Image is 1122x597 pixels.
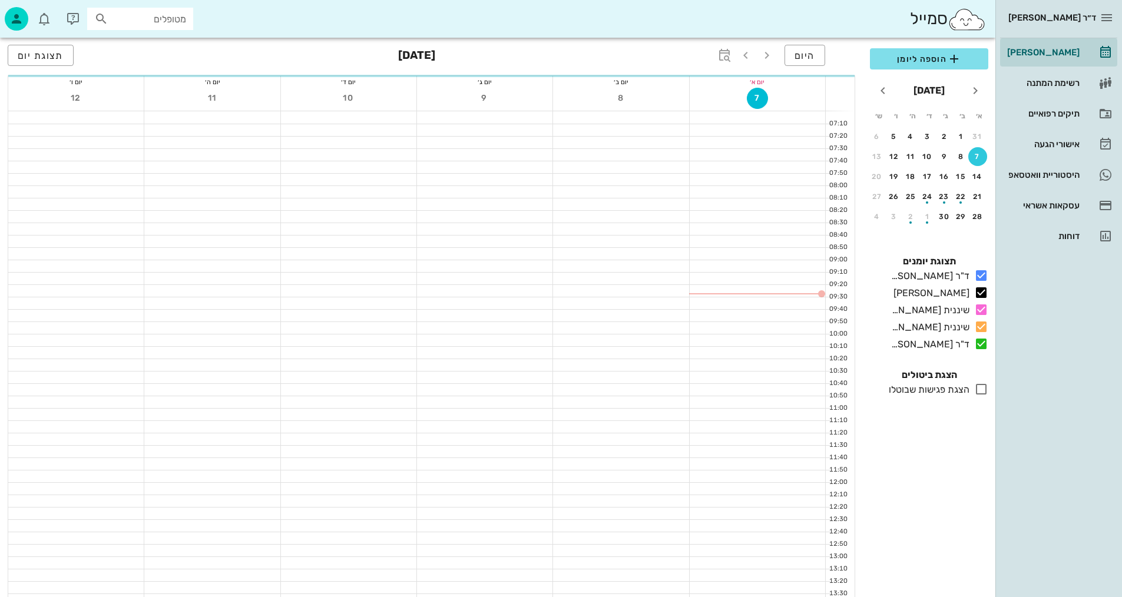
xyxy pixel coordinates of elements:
div: דוחות [1005,231,1080,241]
div: 07:10 [826,119,850,129]
a: [PERSON_NAME] [1000,38,1117,67]
div: 16 [935,173,954,181]
button: [DATE] [909,79,949,102]
button: 18 [901,167,920,186]
div: שיננית [PERSON_NAME] [886,320,969,334]
div: [PERSON_NAME] [1005,48,1080,57]
button: 19 [885,167,903,186]
button: 12 [65,88,87,109]
span: 8 [611,93,632,103]
button: 20 [868,167,886,186]
button: 24 [918,187,937,206]
div: היסטוריית וואטסאפ [1005,170,1080,180]
span: 7 [747,93,767,103]
div: 20 [868,173,886,181]
div: 11:30 [826,440,850,450]
th: ג׳ [938,106,954,126]
div: 15 [952,173,971,181]
span: הוספה ליומן [879,52,979,66]
div: 18 [901,173,920,181]
div: 11:20 [826,428,850,438]
div: 08:30 [826,218,850,228]
div: 13:20 [826,576,850,586]
button: 31 [968,127,987,146]
div: 08:50 [826,243,850,253]
div: 10:20 [826,354,850,364]
button: תצוגת יום [8,45,74,66]
span: היום [795,50,815,61]
div: אישורי הגעה [1005,140,1080,149]
button: 10 [338,88,359,109]
div: 08:10 [826,193,850,203]
button: 1 [952,127,971,146]
div: 13:10 [826,564,850,574]
div: 12:20 [826,502,850,512]
div: 09:20 [826,280,850,290]
button: 3 [918,127,937,146]
div: 12:50 [826,539,850,549]
th: א׳ [972,106,987,126]
div: 24 [918,193,937,201]
button: 15 [952,167,971,186]
div: 8 [952,152,971,161]
div: 12:40 [826,527,850,537]
div: יום א׳ [690,76,825,88]
a: דוחות [1000,222,1117,250]
div: 14 [968,173,987,181]
button: 10 [918,147,937,166]
span: תג [35,9,42,16]
button: 7 [968,147,987,166]
div: יום ב׳ [553,76,689,88]
div: 29 [952,213,971,221]
div: רשימת המתנה [1005,78,1080,88]
button: הוספה ליומן [870,48,988,69]
div: 25 [901,193,920,201]
div: 11:50 [826,465,850,475]
a: תיקים רפואיים [1000,99,1117,128]
div: 10:30 [826,366,850,376]
div: 09:00 [826,255,850,265]
button: 29 [952,207,971,226]
div: 7 [968,152,987,161]
div: 08:40 [826,230,850,240]
div: 1 [952,132,971,141]
th: ה׳ [905,106,920,126]
div: 19 [885,173,903,181]
div: 09:10 [826,267,850,277]
span: 10 [338,93,359,103]
div: 12 [885,152,903,161]
button: 8 [611,88,632,109]
button: 9 [474,88,495,109]
div: 07:30 [826,144,850,154]
a: היסטוריית וואטסאפ [1000,161,1117,189]
button: 13 [868,147,886,166]
div: שיננית [PERSON_NAME] [886,303,969,317]
th: ש׳ [871,106,886,126]
button: 9 [935,147,954,166]
img: SmileCloud logo [948,8,986,31]
a: רשימת המתנה [1000,69,1117,97]
button: 4 [901,127,920,146]
div: 2 [901,213,920,221]
div: 13 [868,152,886,161]
button: 17 [918,167,937,186]
div: 13:00 [826,552,850,562]
div: 28 [968,213,987,221]
div: 21 [968,193,987,201]
div: 22 [952,193,971,201]
button: 26 [885,187,903,206]
button: 12 [885,147,903,166]
div: 08:20 [826,205,850,215]
button: 4 [868,207,886,226]
div: 09:50 [826,317,850,327]
button: 28 [968,207,987,226]
div: 07:40 [826,156,850,166]
div: 3 [885,213,903,221]
div: 2 [935,132,954,141]
div: יום ד׳ [281,76,416,88]
div: 5 [885,132,903,141]
button: חודש הבא [872,80,893,101]
button: 25 [901,187,920,206]
div: 08:00 [826,181,850,191]
button: 3 [885,207,903,226]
